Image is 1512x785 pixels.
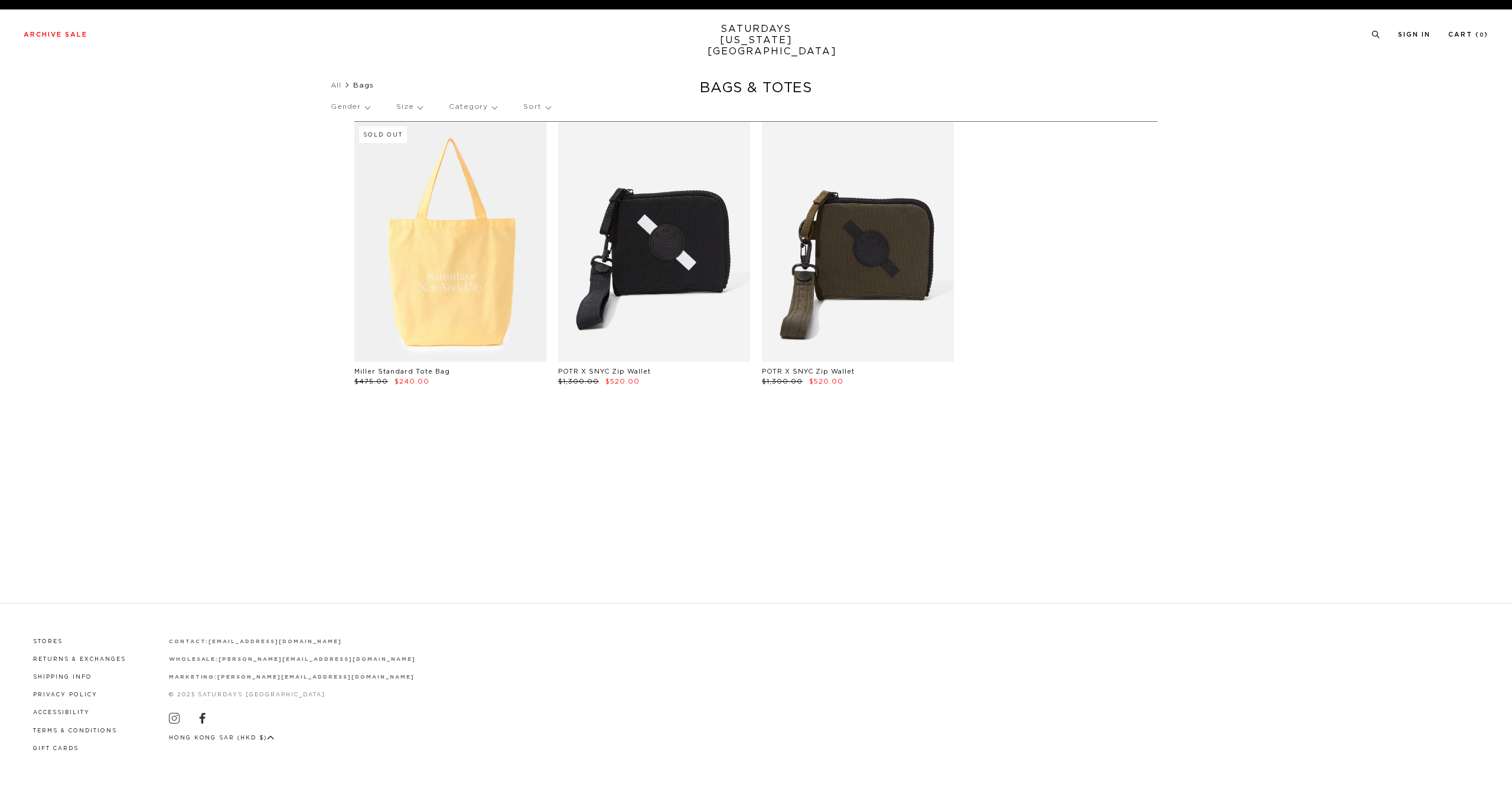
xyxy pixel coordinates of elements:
a: Gift Cards [33,746,79,751]
a: POTR X SNYC Zip Wallet [558,368,651,375]
span: $240.00 [395,378,429,385]
strong: contact: [169,639,209,644]
a: Terms & Conditions [33,728,117,734]
a: Privacy Policy [33,692,97,698]
strong: wholesale: [169,657,219,662]
p: Category [449,93,497,121]
a: [EMAIL_ADDRESS][DOMAIN_NAME] [208,639,341,644]
a: Accessibility [33,710,90,715]
a: Shipping Info [33,674,92,680]
a: SATURDAYS[US_STATE][GEOGRAPHIC_DATA] [708,24,805,57]
a: [PERSON_NAME][EMAIL_ADDRESS][DOMAIN_NAME] [219,657,415,662]
span: $520.00 [809,378,843,385]
a: [PERSON_NAME][EMAIL_ADDRESS][DOMAIN_NAME] [217,674,414,680]
a: POTR X SNYC Zip Wallet [762,368,855,375]
p: Size [396,93,422,121]
a: Archive Sale [24,31,87,38]
a: Returns & Exchanges [33,657,126,662]
a: All [331,82,341,89]
span: $520.00 [605,378,640,385]
span: $1,300.00 [762,378,803,385]
button: Hong Kong SAR (HKD $) [169,734,275,742]
div: Sold Out [359,126,407,143]
a: Stores [33,639,63,644]
p: © 2025 Saturdays [GEOGRAPHIC_DATA] [169,690,416,699]
strong: marketing: [169,674,218,680]
span: $475.00 [354,378,388,385]
span: Bags [353,82,374,89]
span: $1,300.00 [558,378,599,385]
small: 0 [1480,33,1484,38]
p: Sort [523,93,550,121]
p: Gender [331,93,370,121]
a: Sign In [1398,31,1430,38]
a: Cart (0) [1448,31,1488,38]
a: Miller Standard Tote Bag [354,368,450,375]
